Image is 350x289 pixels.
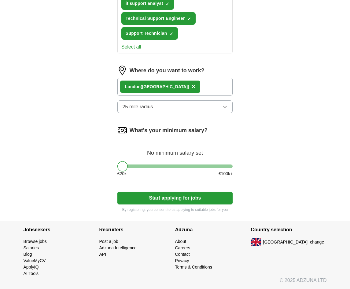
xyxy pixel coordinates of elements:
span: ([GEOGRAPHIC_DATA]) [141,84,189,89]
label: Where do you want to work? [130,67,204,75]
a: Careers [175,245,190,250]
label: What's your minimum salary? [130,126,208,135]
a: Salaries [24,245,39,250]
span: £ 20 k [117,171,127,177]
strong: Lond [125,84,135,89]
p: By registering, you consent to us applying to suitable jobs for you [117,207,233,212]
button: 25 mile radius [117,100,233,113]
span: × [192,83,195,90]
span: [GEOGRAPHIC_DATA] [263,239,308,245]
span: 25 mile radius [123,103,153,110]
a: ValueMyCV [24,258,46,263]
button: Support Technician✓ [121,27,178,40]
span: £ 100 k+ [219,171,233,177]
img: UK flag [251,238,261,246]
a: Privacy [175,258,189,263]
button: change [310,239,324,245]
h4: Country selection [251,221,327,238]
img: location.png [117,66,127,75]
span: ✓ [187,16,191,21]
span: Technical Support Engineer [126,15,185,22]
button: × [192,82,195,91]
span: ✓ [170,31,173,36]
div: No minimum salary set [117,143,233,157]
button: Technical Support Engineer✓ [121,12,196,25]
span: ✓ [166,2,169,6]
a: Adzuna Intelligence [99,245,137,250]
button: Start applying for jobs [117,192,233,204]
a: AI Tools [24,271,39,276]
a: Terms & Conditions [175,265,212,269]
span: it support analyst [126,0,163,7]
a: ApplyIQ [24,265,39,269]
a: About [175,239,186,244]
img: salary.png [117,125,127,135]
a: Blog [24,252,32,257]
a: API [99,252,106,257]
a: Browse jobs [24,239,47,244]
div: © 2025 ADZUNA LTD [19,277,332,289]
a: Contact [175,252,190,257]
span: Support Technician [126,30,167,37]
a: Post a job [99,239,118,244]
button: Select all [121,43,141,51]
div: on [125,84,189,90]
